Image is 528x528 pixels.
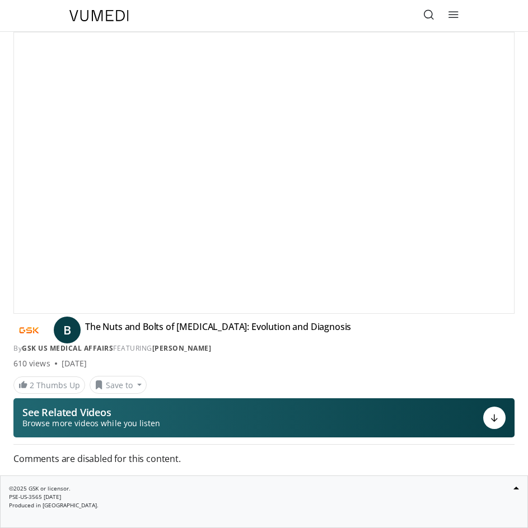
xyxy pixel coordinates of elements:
a: 2 Thumbs Up [13,376,85,394]
span: Browse more videos while you listen [22,418,160,429]
button: See Related Videos Browse more videos while you listen [13,398,515,437]
p: ©2025 GSK or licensor. PSE-US-3565 [DATE] Produced in [GEOGRAPHIC_DATA]. [9,484,519,510]
div: By FEATURING [13,343,515,353]
a: [PERSON_NAME] [152,343,212,353]
img: VuMedi Logo [69,10,129,21]
video-js: Video Player [14,32,514,313]
div: [DATE] [62,358,87,369]
h4: The Nuts and Bolts of [MEDICAL_DATA]: Evolution and Diagnosis [85,321,351,339]
a: GSK US Medical Affairs [22,343,113,353]
span: 610 views [13,358,50,369]
a: B [54,317,81,343]
button: Save to [90,376,147,394]
span: 2 [30,380,34,390]
span: Comments are disabled for this content. [13,451,515,466]
p: See Related Videos [22,407,160,418]
img: GSK US Medical Affairs [13,321,45,339]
